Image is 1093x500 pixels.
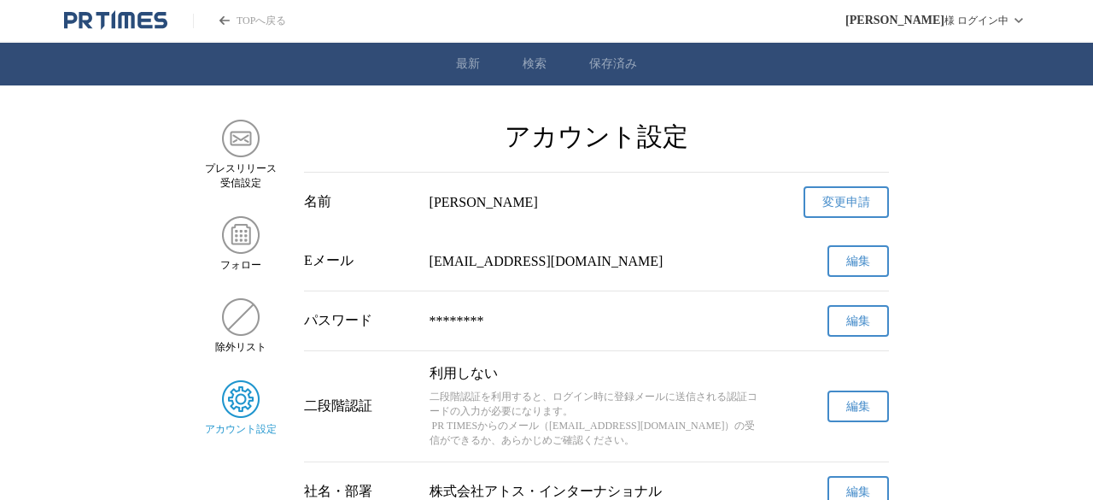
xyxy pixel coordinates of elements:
[523,56,546,72] a: 検索
[846,254,870,269] span: 編集
[304,397,416,415] div: 二段階認証
[846,485,870,500] span: 編集
[64,10,167,31] a: PR TIMESのトップページはこちら
[304,252,416,270] div: Eメール
[204,216,277,273] a: フォローフォロー
[827,391,889,422] button: 編集
[845,14,944,27] span: [PERSON_NAME]
[204,298,277,355] a: 除外リスト除外リスト
[304,312,416,330] div: パスワード
[204,120,277,191] a: プレスリリース 受信設定プレスリリース 受信設定
[430,254,764,269] p: [EMAIL_ADDRESS][DOMAIN_NAME]
[846,399,870,415] span: 編集
[430,365,764,383] p: 利用しない
[304,120,889,155] h2: アカウント設定
[204,380,277,437] a: アカウント設定アカウント設定
[205,422,277,437] span: アカウント設定
[846,314,870,329] span: 編集
[222,216,260,254] img: フォロー
[205,162,277,191] span: プレスリリース 受信設定
[222,120,260,157] img: プレスリリース 受信設定
[430,390,764,448] p: 二段階認証を利用すると、ログイン時に登録メールに送信される認証コードの入力が必要になります。 PR TIMESからのメール（[EMAIL_ADDRESS][DOMAIN_NAME]）の受信ができ...
[456,56,480,72] a: 最新
[589,56,637,72] a: 保存済み
[215,340,266,355] span: 除外リスト
[430,195,764,210] div: [PERSON_NAME]
[222,380,260,418] img: アカウント設定
[827,305,889,337] button: 編集
[220,258,261,273] span: フォロー
[804,186,889,218] a: 変更申請
[222,298,260,336] img: 除外リスト
[827,245,889,277] button: 編集
[304,193,416,211] div: 名前
[193,14,286,28] a: PR TIMESのトップページはこちら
